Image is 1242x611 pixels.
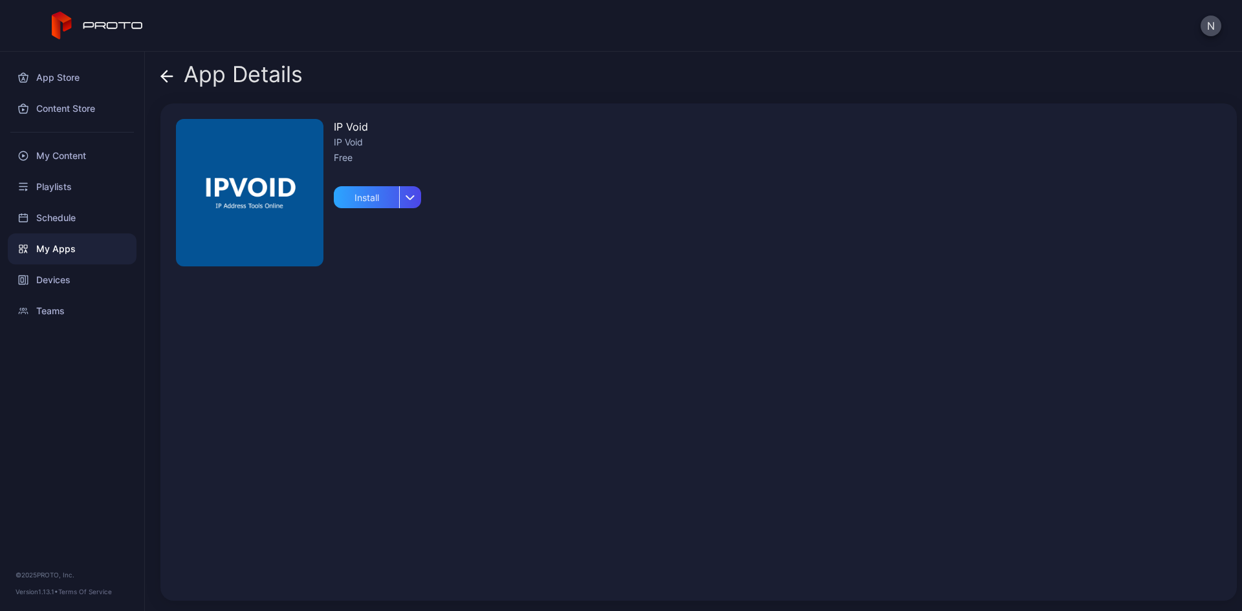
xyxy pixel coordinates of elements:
button: N [1201,16,1221,36]
a: My Apps [8,233,136,264]
div: Install [334,186,399,208]
button: Install [334,181,421,208]
span: Version 1.13.1 • [16,588,58,595]
a: Teams [8,295,136,327]
a: My Content [8,140,136,171]
a: Terms Of Service [58,588,112,595]
a: Playlists [8,171,136,202]
div: IP Void [334,134,421,150]
div: Free [334,150,421,166]
div: © 2025 PROTO, Inc. [16,570,129,580]
div: App Details [160,62,303,93]
div: IP Void [334,119,421,134]
a: App Store [8,62,136,93]
a: Content Store [8,93,136,124]
a: Schedule [8,202,136,233]
a: Devices [8,264,136,295]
